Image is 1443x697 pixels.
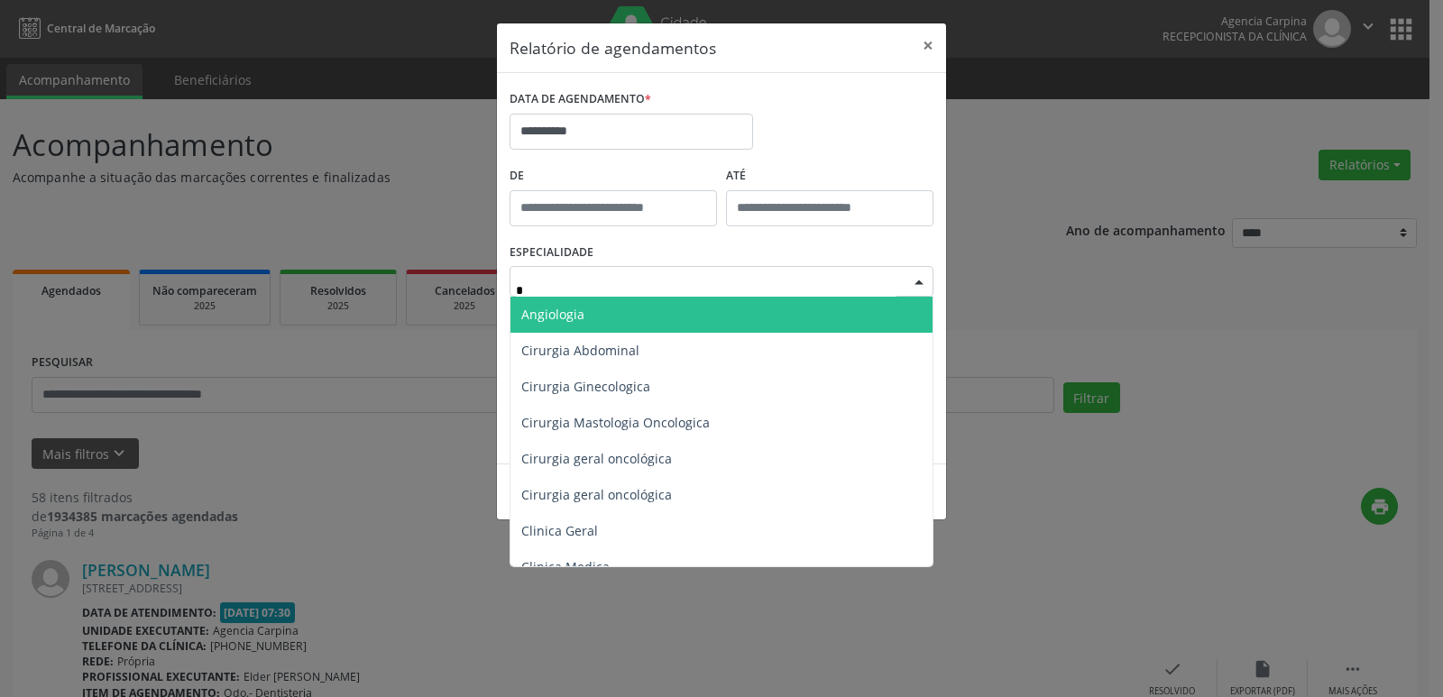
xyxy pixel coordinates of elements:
span: Cirurgia geral oncológica [521,486,672,503]
span: Cirurgia Ginecologica [521,378,650,395]
button: Close [910,23,946,68]
span: Clinica Geral [521,522,598,539]
span: Cirurgia Abdominal [521,342,639,359]
span: Cirurgia Mastologia Oncologica [521,414,710,431]
span: Cirurgia geral oncológica [521,450,672,467]
h5: Relatório de agendamentos [510,36,716,60]
label: De [510,162,717,190]
label: ESPECIALIDADE [510,239,593,267]
label: ATÉ [726,162,933,190]
span: Angiologia [521,306,584,323]
span: Clinica Medica [521,558,610,575]
label: DATA DE AGENDAMENTO [510,86,651,114]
